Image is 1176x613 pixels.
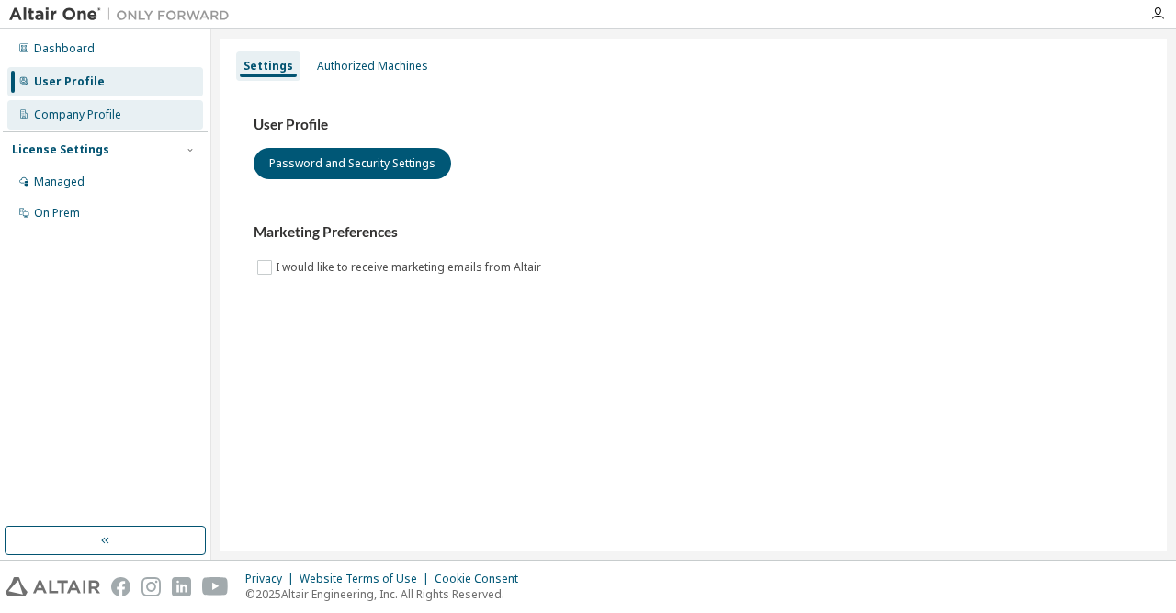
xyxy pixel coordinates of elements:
[300,572,435,586] div: Website Terms of Use
[34,41,95,56] div: Dashboard
[34,108,121,122] div: Company Profile
[276,256,545,278] label: I would like to receive marketing emails from Altair
[111,577,130,596] img: facebook.svg
[245,586,529,602] p: © 2025 Altair Engineering, Inc. All Rights Reserved.
[12,142,109,157] div: License Settings
[254,116,1134,134] h3: User Profile
[172,577,191,596] img: linkedin.svg
[254,148,451,179] button: Password and Security Settings
[9,6,239,24] img: Altair One
[34,206,80,221] div: On Prem
[243,59,293,74] div: Settings
[254,223,1134,242] h3: Marketing Preferences
[34,74,105,89] div: User Profile
[317,59,428,74] div: Authorized Machines
[141,577,161,596] img: instagram.svg
[34,175,85,189] div: Managed
[6,577,100,596] img: altair_logo.svg
[435,572,529,586] div: Cookie Consent
[245,572,300,586] div: Privacy
[202,577,229,596] img: youtube.svg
